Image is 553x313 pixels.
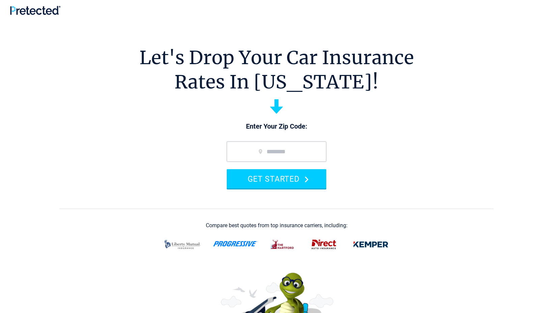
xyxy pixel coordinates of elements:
h1: Let's Drop Your Car Insurance Rates In [US_STATE]! [139,46,414,94]
button: GET STARTED [227,169,326,188]
img: kemper [349,236,393,253]
input: zip code [227,141,326,162]
p: Enter Your Zip Code: [220,122,333,131]
img: Pretected Logo [10,6,60,15]
img: thehartford [266,236,299,253]
img: direct [307,236,340,253]
div: Compare best quotes from top insurance carriers, including: [206,223,348,229]
img: liberty [160,236,205,253]
img: progressive [213,241,258,246]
